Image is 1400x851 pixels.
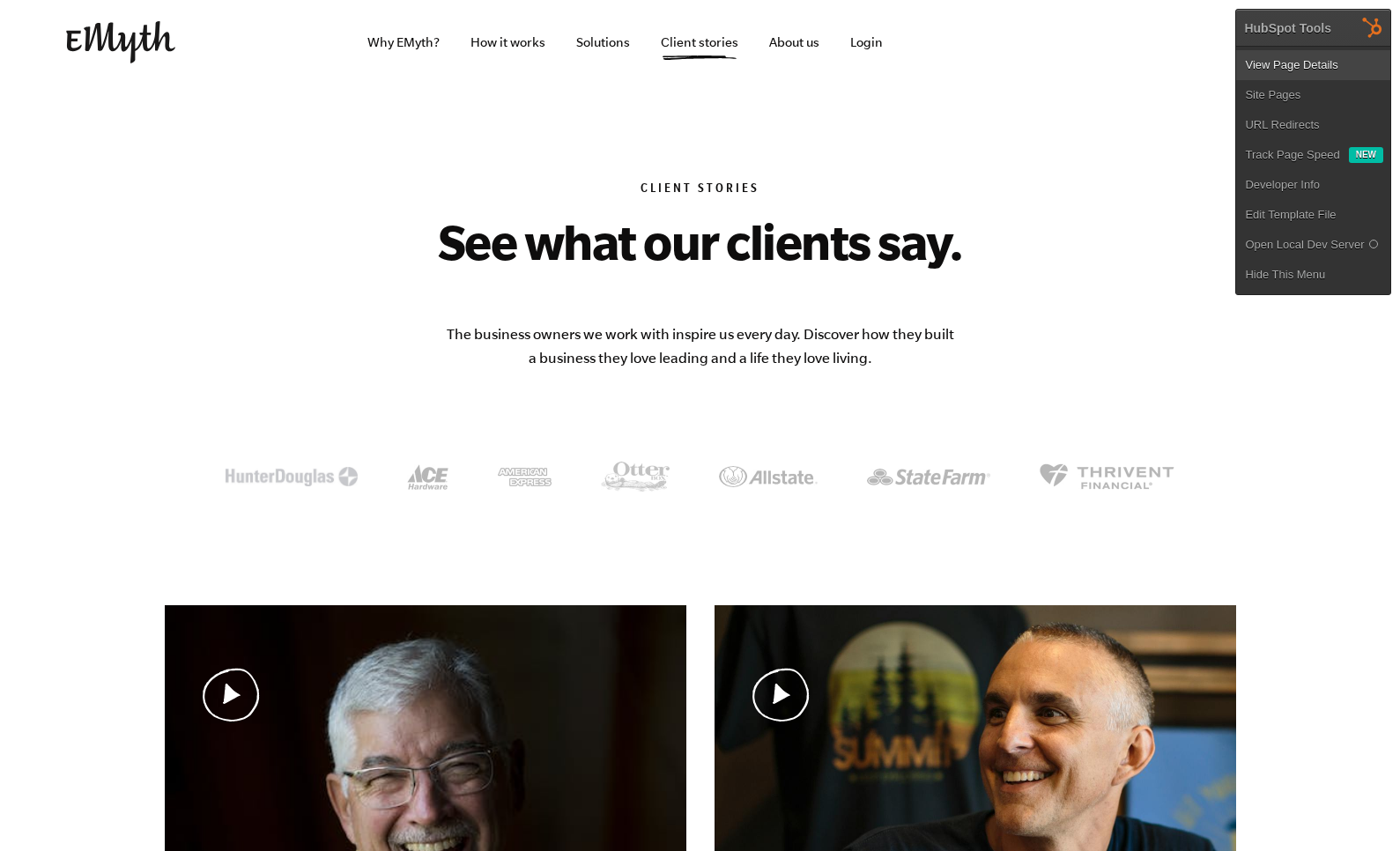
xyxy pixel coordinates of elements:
[1236,230,1390,260] a: Open Local Dev Server
[751,668,811,721] img: Play Video
[1150,23,1335,62] iframe: Embedded CTA
[719,466,818,486] img: Client
[1236,200,1390,230] a: Edit Template File
[1236,140,1348,170] a: Track Page Speed
[325,213,1076,270] h2: See what our clients say.
[498,468,552,486] img: Client
[445,322,956,370] p: The business owners we work with inspire us every day. Discover how they built a business they lo...
[1236,80,1390,110] a: Site Pages
[66,21,175,63] img: EMyth
[1007,724,1400,851] iframe: Chat Widget
[165,181,1236,199] h6: Client Stories
[226,467,358,486] img: Client
[1236,50,1390,80] a: View Page Details
[1235,9,1391,295] div: HubSpot Tools View Page DetailsSite PagesURL Redirects Track Page Speed New Developer InfoEdit Te...
[601,462,670,492] img: Client
[1236,170,1390,200] a: Developer Info
[956,23,1141,62] iframe: Embedded CTA
[201,668,262,721] img: Play Video
[1040,463,1174,490] img: Client
[867,469,990,485] img: Client
[1236,260,1390,290] a: Hide This Menu
[407,464,448,490] img: Client
[1349,147,1383,163] div: New
[1236,110,1390,140] a: URL Redirects
[1244,20,1331,36] div: HubSpot Tools
[1354,9,1391,46] img: HubSpot Tools Menu Toggle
